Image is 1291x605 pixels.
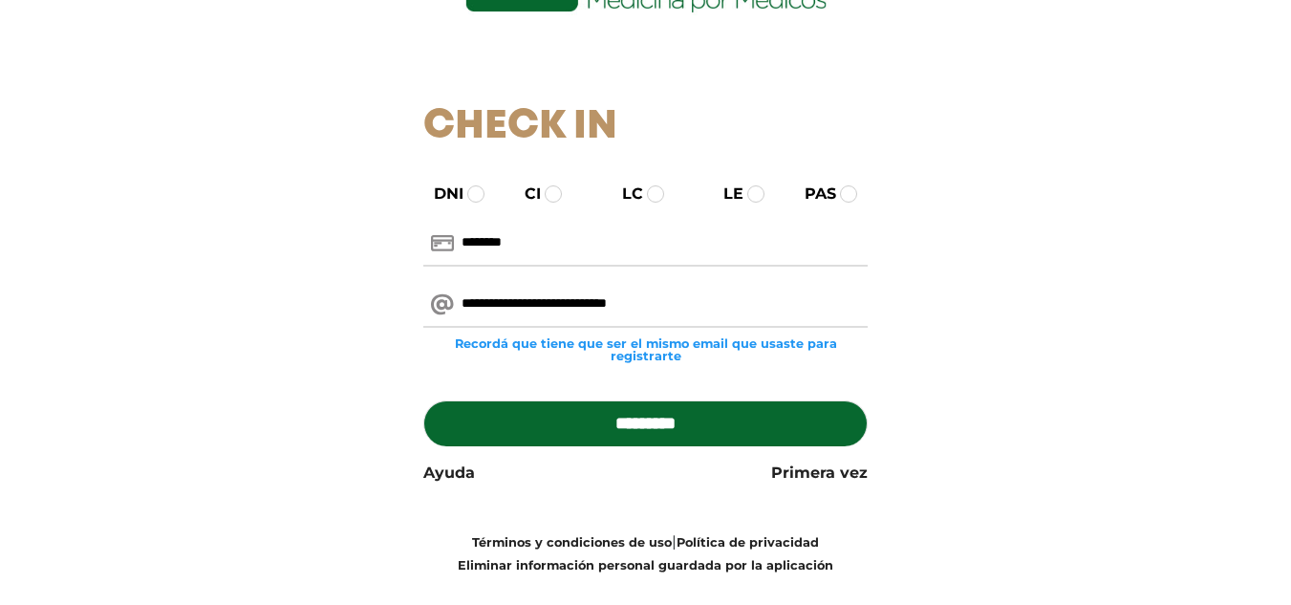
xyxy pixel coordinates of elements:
[409,530,882,576] div: |
[771,462,868,485] a: Primera vez
[423,103,868,151] h1: Check In
[507,183,541,205] label: CI
[458,558,833,573] a: Eliminar información personal guardada por la aplicación
[706,183,743,205] label: LE
[417,183,463,205] label: DNI
[423,337,868,362] small: Recordá que tiene que ser el mismo email que usaste para registrarte
[787,183,836,205] label: PAS
[677,535,819,550] a: Política de privacidad
[423,462,475,485] a: Ayuda
[605,183,643,205] label: LC
[472,535,672,550] a: Términos y condiciones de uso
